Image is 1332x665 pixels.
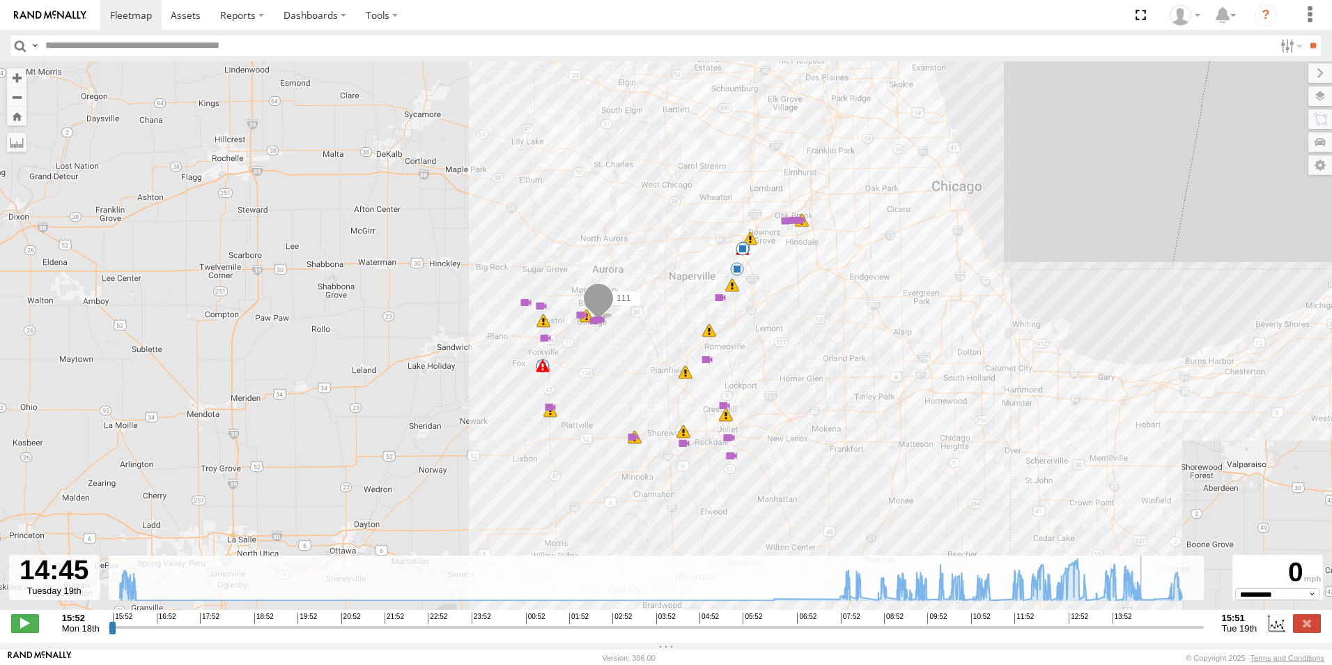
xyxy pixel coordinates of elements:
strong: 15:52 [62,613,100,623]
span: 23:52 [472,613,491,624]
i: ? [1255,4,1277,26]
span: 19:52 [297,613,317,624]
span: 01:52 [569,613,589,624]
span: Mon 18th Aug 2025 [62,623,100,634]
span: 06:52 [797,613,816,624]
span: 12:52 [1069,613,1088,624]
span: 22:52 [428,613,447,624]
span: 07:52 [841,613,860,624]
span: 03:52 [656,613,676,624]
span: 02:52 [612,613,632,624]
div: © Copyright 2025 - [1186,654,1324,662]
button: Zoom in [7,68,26,87]
div: 10 [713,291,727,305]
span: 111 [617,293,630,303]
label: Map Settings [1308,155,1332,175]
label: Search Query [29,36,40,56]
a: Terms and Conditions [1250,654,1324,662]
span: 00:52 [526,613,545,624]
span: 13:52 [1113,613,1132,624]
div: 0 [1234,557,1321,588]
div: 31 [719,408,733,422]
div: 15 [700,353,714,367]
div: 44 [676,425,690,438]
div: 24 [743,231,757,245]
div: 26 [725,278,739,292]
span: 16:52 [157,613,176,624]
div: Version: 306.00 [603,654,656,662]
img: rand-logo.svg [14,10,86,20]
span: 17:52 [200,613,219,624]
label: Close [1293,614,1321,632]
span: 04:52 [699,613,719,624]
a: Visit our Website [8,651,72,665]
div: 6 [626,430,640,444]
div: 14 [536,314,550,328]
label: Search Filter Options [1275,36,1305,56]
button: Zoom Home [7,107,26,125]
span: 15:52 [113,613,132,624]
div: 46 [702,323,716,337]
span: 09:52 [927,613,947,624]
span: 10:52 [971,613,991,624]
div: 19 [679,365,692,379]
div: 7 [718,399,731,413]
span: 18:52 [254,613,274,624]
span: 21:52 [385,613,404,624]
span: Tue 19th Aug 2025 [1222,623,1257,634]
label: Measure [7,132,26,152]
button: Zoom out [7,87,26,107]
span: 11:52 [1014,613,1034,624]
span: 05:52 [743,613,762,624]
span: 08:52 [884,613,904,624]
div: 14 [677,436,691,450]
div: Ed Pruneda [1165,5,1205,26]
label: Play/Stop [11,614,39,632]
span: 20:52 [341,613,361,624]
div: 5 [543,400,557,414]
strong: 15:51 [1222,613,1257,623]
